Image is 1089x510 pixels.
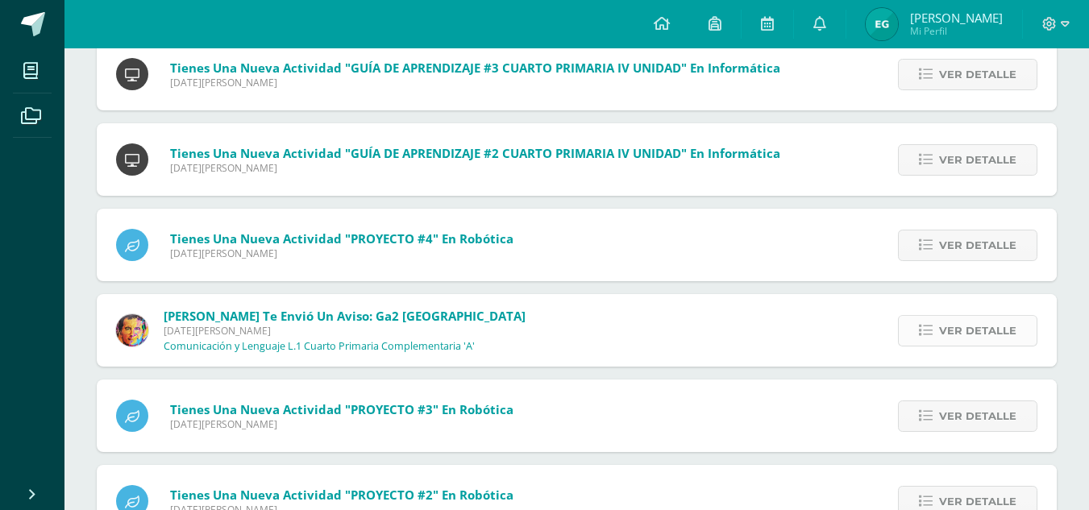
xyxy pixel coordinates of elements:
span: [DATE][PERSON_NAME] [170,247,513,260]
span: [DATE][PERSON_NAME] [170,161,780,175]
span: [PERSON_NAME] [910,10,1003,26]
span: Ver detalle [939,230,1016,260]
span: Ver detalle [939,145,1016,175]
span: Mi Perfil [910,24,1003,38]
span: Tienes una nueva actividad "GUÍA DE APRENDIZAJE #2 CUARTO PRIMARIA IV UNIDAD" En Informática [170,145,780,161]
span: [DATE][PERSON_NAME] [170,76,780,89]
img: e9827b5a2821f755860c8fd7a6957681.png [866,8,898,40]
span: Ver detalle [939,60,1016,89]
img: 49d5a75e1ce6d2edc12003b83b1ef316.png [116,314,148,346]
span: Tienes una nueva actividad "PROYECTO #2" En Robótica [170,487,513,503]
span: [DATE][PERSON_NAME] [170,417,513,431]
span: Tienes una nueva actividad "GUÍA DE APRENDIZAJE #3 CUARTO PRIMARIA IV UNIDAD" En Informática [170,60,780,76]
span: Ver detalle [939,316,1016,346]
span: [PERSON_NAME] te envió un aviso: Ga2 [GEOGRAPHIC_DATA] [164,308,526,324]
p: Comunicación y Lenguaje L.1 Cuarto Primaria Complementaria 'A' [164,340,475,353]
span: Tienes una nueva actividad "PROYECTO #4" En Robótica [170,230,513,247]
span: [DATE][PERSON_NAME] [164,324,526,338]
span: Tienes una nueva actividad "PROYECTO #3" En Robótica [170,401,513,417]
span: Ver detalle [939,401,1016,431]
